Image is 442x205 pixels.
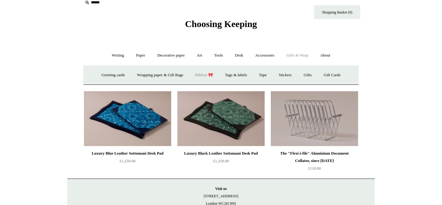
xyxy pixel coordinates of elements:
img: Luxury Black Leather Sottomani Desk Pad [177,91,265,146]
a: Writing [106,47,130,64]
span: £1,250.00 [120,159,136,163]
a: Tags & labels [219,67,252,83]
a: Accessories [250,47,280,64]
a: Gifts & Wrap [281,47,314,64]
a: Decorative paper [152,47,190,64]
a: Ribbon 🎀 [190,67,219,83]
a: Art [191,47,207,64]
a: Tools [209,47,229,64]
a: Luxury Blue Leather Sottomani Desk Pad £1,250.00 [84,150,171,175]
a: Paper [131,47,151,64]
a: Gift Cards [318,67,346,83]
div: Luxury Black Leather Sottomani Desk Pad [179,150,263,157]
a: Luxury Black Leather Sottomani Desk Pad £1,250.00 [177,150,265,175]
div: Luxury Blue Leather Sottomani Desk Pad [85,150,170,157]
a: Wrapping paper & Gift Bags [132,67,189,83]
div: The "Flexi-i-file" Aluminium Document Collator, since [DATE] [272,150,357,164]
span: Choosing Keeping [185,19,257,29]
a: The "Flexi-i-file" Aluminium Document Collator, since [DATE] £110.00 [271,150,358,175]
a: Luxury Blue Leather Sottomani Desk Pad Luxury Blue Leather Sottomani Desk Pad [84,91,171,146]
a: Greeting cards [96,67,130,83]
a: Shopping Basket (0) [314,5,360,19]
a: Gifts [298,67,317,83]
a: Choosing Keeping [185,24,257,28]
a: Tape [254,67,272,83]
img: The "Flexi-i-file" Aluminium Document Collator, since 1941 [271,91,358,146]
span: £110.00 [308,166,321,171]
strong: Visit us [215,187,227,191]
a: The "Flexi-i-file" Aluminium Document Collator, since 1941 The "Flexi-i-file" Aluminium Document ... [271,91,358,146]
img: Luxury Blue Leather Sottomani Desk Pad [84,91,171,146]
span: £1,250.00 [213,159,229,163]
a: Stickers [273,67,297,83]
a: Luxury Black Leather Sottomani Desk Pad Luxury Black Leather Sottomani Desk Pad [177,91,265,146]
a: About [315,47,336,64]
a: Desk [230,47,249,64]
